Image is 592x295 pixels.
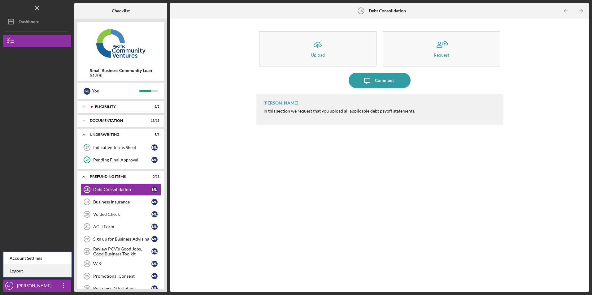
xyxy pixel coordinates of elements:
[3,280,71,292] button: ML[PERSON_NAME]
[359,9,363,13] tspan: 18
[85,225,89,229] tspan: 21
[93,212,151,217] div: Voided Check
[85,287,89,290] tspan: 26
[81,282,161,295] a: 26Borrower AttestationsML
[375,73,394,88] div: Comment
[369,8,406,13] b: Debt Consolidation
[85,237,89,241] tspan: 22
[93,246,151,256] div: Review PCV's Good Jobs, Good Business Toolkit
[3,252,72,265] div: Account Settings
[84,88,90,95] div: M L
[81,270,161,282] a: 25Promotional ConsentML
[151,144,158,151] div: M L
[81,196,161,208] a: 19Business InsuranceML
[148,175,159,178] div: 0 / 11
[349,73,411,88] button: Comment
[81,183,161,196] a: 18Debt ConsolidationML
[93,199,151,204] div: Business Insurance
[85,188,89,191] tspan: 18
[311,53,325,57] div: Upload
[77,25,164,62] img: Product logo
[151,236,158,242] div: M L
[434,53,449,57] div: Request
[19,15,40,29] div: Dashboard
[85,200,89,204] tspan: 19
[151,224,158,230] div: M L
[3,265,72,277] a: Logout
[81,258,161,270] a: 24W-9ML
[383,31,500,66] button: Request
[151,285,158,292] div: M L
[263,109,415,113] div: In this section we request that you upload all applicable debt payoff statements.
[85,250,89,253] tspan: 23
[93,157,151,162] div: Pending Final Approval
[151,186,158,193] div: M L
[7,284,11,288] text: ML
[85,262,89,266] tspan: 24
[95,105,144,109] div: Eligibility
[81,220,161,233] a: 21ACH FormML
[15,280,56,293] div: [PERSON_NAME]
[93,145,151,150] div: Indicative Terms Sheet
[151,261,158,267] div: M L
[81,233,161,245] a: 22Sign up for Business AdvisingML
[81,208,161,220] a: 20Voided CheckML
[148,105,159,109] div: 5 / 5
[151,248,158,254] div: M L
[112,8,130,13] b: Checklist
[151,273,158,279] div: M L
[81,245,161,258] a: 23Review PCV's Good Jobs, Good Business ToolkitML
[151,199,158,205] div: M L
[93,224,151,229] div: ACH Form
[81,141,161,154] a: 17Indicative Terms SheetML
[93,261,151,266] div: W-9
[90,73,152,78] div: $170K
[151,211,158,217] div: M L
[90,133,144,136] div: Underwriting
[85,274,89,278] tspan: 25
[151,157,158,163] div: M L
[85,212,89,216] tspan: 20
[3,15,71,28] button: Dashboard
[81,154,161,166] a: Pending Final ApprovalML
[263,100,298,105] div: [PERSON_NAME]
[93,237,151,242] div: Sign up for Business Advising
[90,119,144,122] div: Documentation
[85,146,89,150] tspan: 17
[93,187,151,192] div: Debt Consolidation
[93,286,151,291] div: Borrower Attestations
[90,68,152,73] b: Small Business Community Loan
[93,274,151,279] div: Promotional Consent
[92,86,139,96] div: You
[259,31,377,66] button: Upload
[148,119,159,122] div: 13 / 13
[90,175,144,178] div: Prefunding Items
[148,133,159,136] div: 1 / 2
